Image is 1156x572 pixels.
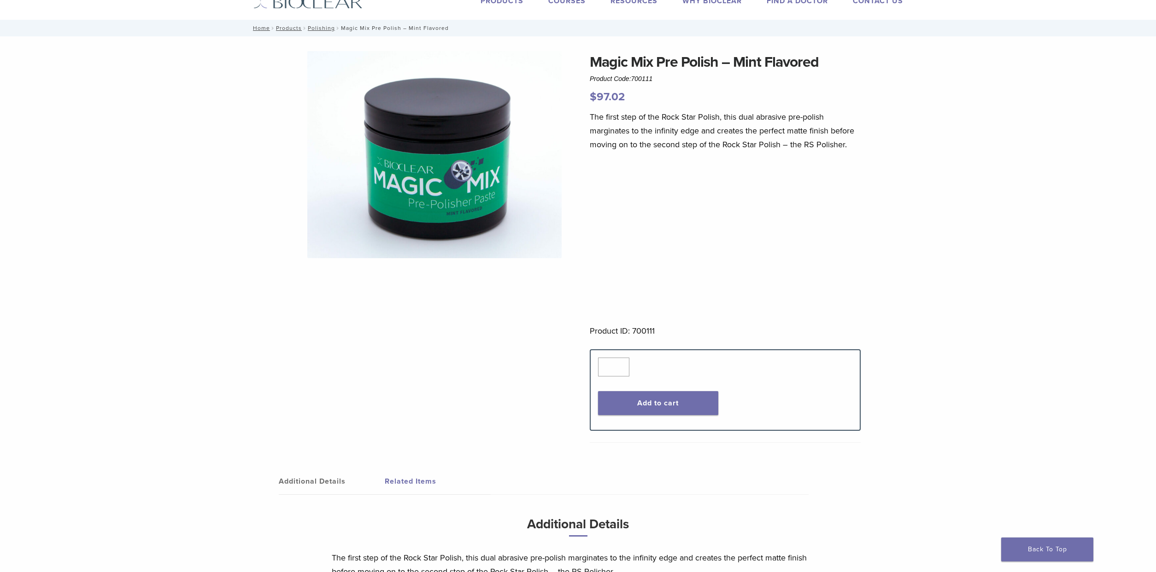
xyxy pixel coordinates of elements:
[598,391,718,415] button: Add to cart
[590,75,652,82] span: Product Code:
[279,468,385,494] a: Additional Details
[307,51,562,258] img: Magic-Mix-scaled-e1629404389732-1920x1567-1.jpg
[302,26,308,30] span: /
[246,20,910,36] nav: Magic Mix Pre Polish – Mint Flavored
[332,513,825,544] h3: Additional Details
[590,324,861,338] p: Product ID: 700111
[631,75,653,82] span: 700111
[590,51,861,73] h1: Magic Mix Pre Polish – Mint Flavored
[590,90,597,104] span: $
[335,26,341,30] span: /
[308,25,335,31] a: Polishing
[590,163,848,308] iframe: YouTube video player
[385,468,491,494] a: Related Items
[250,25,270,31] a: Home
[270,26,276,30] span: /
[276,25,302,31] a: Products
[590,110,861,151] p: The first step of the Rock Star Polish, this dual abrasive pre-polish marginates to the infinity ...
[1001,537,1093,561] a: Back To Top
[590,90,625,104] bdi: 97.02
